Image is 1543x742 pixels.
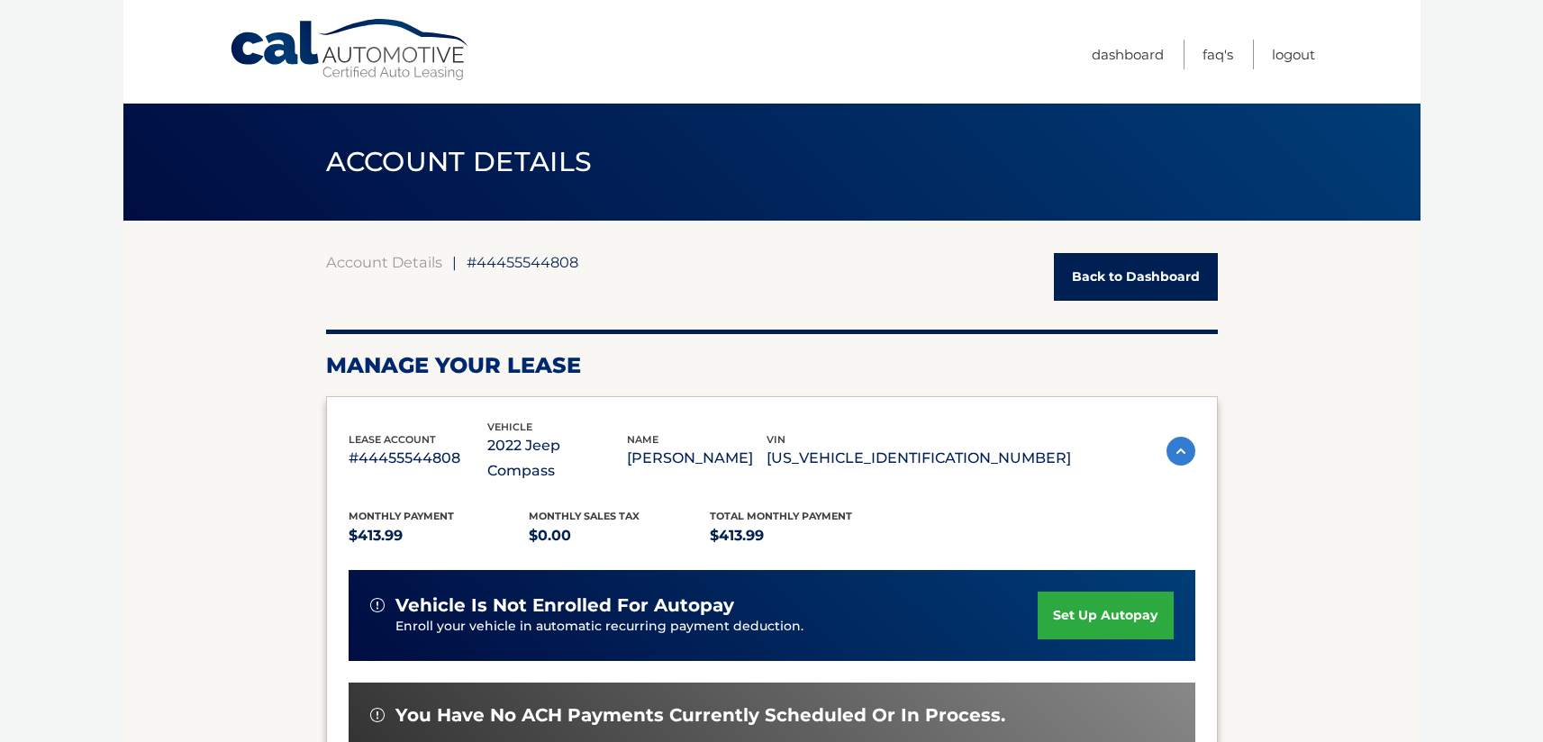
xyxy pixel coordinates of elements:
a: Back to Dashboard [1054,253,1218,301]
p: 2022 Jeep Compass [487,433,627,484]
p: [US_VEHICLE_IDENTIFICATION_NUMBER] [767,446,1071,471]
span: vehicle is not enrolled for autopay [395,594,734,617]
p: $413.99 [710,523,891,548]
img: alert-white.svg [370,708,385,722]
p: [PERSON_NAME] [627,446,767,471]
span: ACCOUNT DETAILS [326,145,593,178]
span: Monthly Payment [349,510,454,522]
span: Monthly sales Tax [529,510,640,522]
span: name [627,433,658,446]
a: Cal Automotive [229,18,472,82]
a: set up autopay [1038,592,1173,639]
span: vehicle [487,421,532,433]
p: $413.99 [349,523,530,548]
a: Account Details [326,253,442,271]
a: Logout [1272,40,1315,69]
span: You have no ACH payments currently scheduled or in process. [395,704,1005,727]
p: Enroll your vehicle in automatic recurring payment deduction. [395,617,1039,637]
p: #44455544808 [349,446,488,471]
img: accordion-active.svg [1166,437,1195,466]
span: lease account [349,433,436,446]
img: alert-white.svg [370,598,385,612]
span: Total Monthly Payment [710,510,852,522]
span: | [452,253,457,271]
h2: Manage Your Lease [326,352,1218,379]
p: $0.00 [529,523,710,548]
a: Dashboard [1092,40,1164,69]
a: FAQ's [1203,40,1233,69]
span: vin [767,433,785,446]
span: #44455544808 [467,253,578,271]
